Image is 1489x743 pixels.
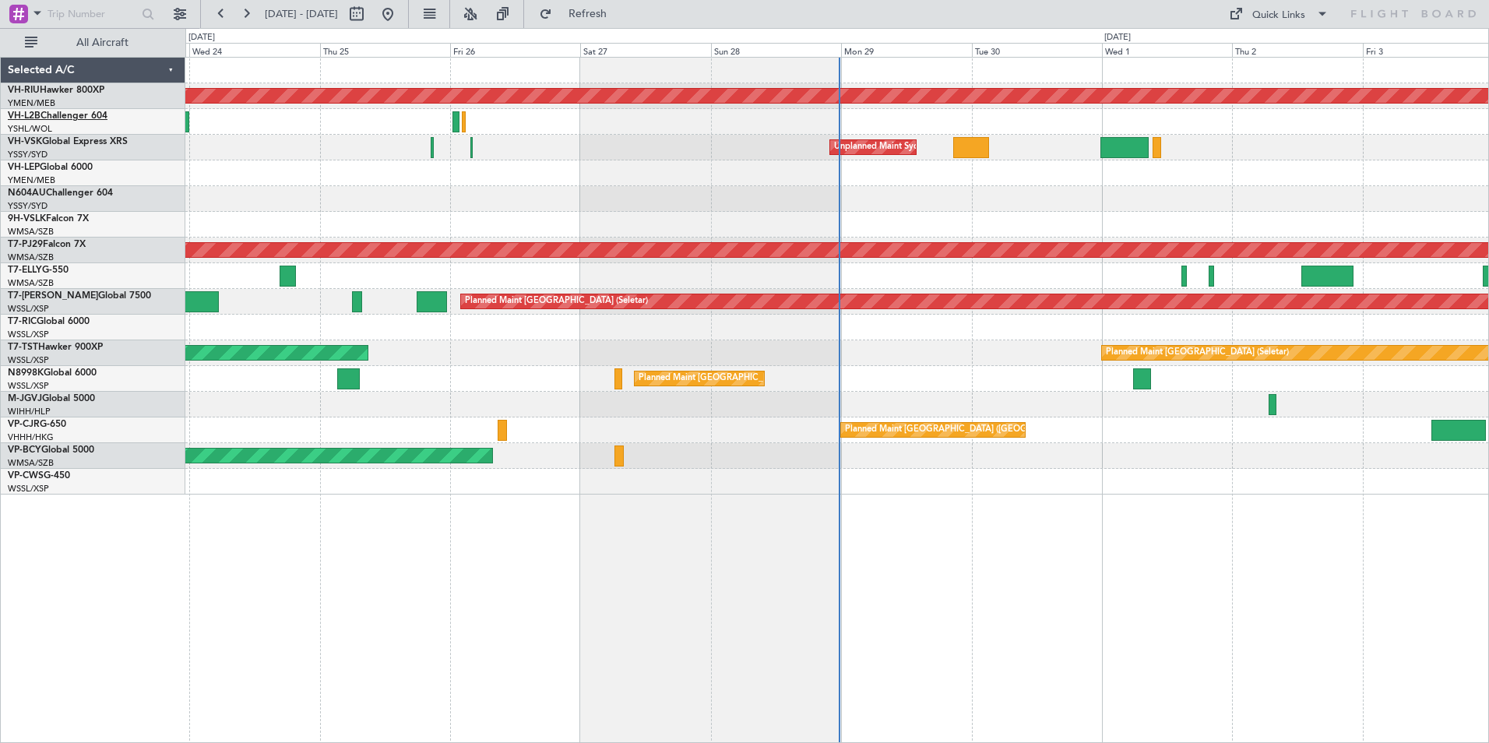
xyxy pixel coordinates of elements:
[265,7,338,21] span: [DATE] - [DATE]
[8,277,54,289] a: WMSA/SZB
[8,149,48,160] a: YSSY/SYD
[841,43,971,57] div: Mon 29
[8,457,54,469] a: WMSA/SZB
[8,123,52,135] a: YSHL/WOL
[845,418,1105,442] div: Planned Maint [GEOGRAPHIC_DATA] ([GEOGRAPHIC_DATA] Intl)
[8,163,40,172] span: VH-LEP
[1102,43,1232,57] div: Wed 1
[8,137,42,146] span: VH-VSK
[8,445,41,455] span: VP-BCY
[8,354,49,366] a: WSSL/XSP
[8,471,44,481] span: VP-CWS
[8,394,95,403] a: M-JGVJGlobal 5000
[189,43,319,57] div: Wed 24
[8,431,54,443] a: VHHH/HKG
[8,86,104,95] a: VH-RIUHawker 800XP
[320,43,450,57] div: Thu 25
[8,240,43,249] span: T7-PJ29
[1104,31,1131,44] div: [DATE]
[450,43,580,57] div: Fri 26
[8,252,54,263] a: WMSA/SZB
[8,188,46,198] span: N604AU
[8,174,55,186] a: YMEN/MEB
[1232,43,1362,57] div: Thu 2
[8,420,40,429] span: VP-CJR
[8,317,90,326] a: T7-RICGlobal 6000
[8,368,44,378] span: N8998K
[8,214,46,224] span: 9H-VSLK
[8,329,49,340] a: WSSL/XSP
[465,290,648,313] div: Planned Maint [GEOGRAPHIC_DATA] (Seletar)
[8,343,38,352] span: T7-TST
[8,483,49,495] a: WSSL/XSP
[532,2,625,26] button: Refresh
[1106,341,1289,364] div: Planned Maint [GEOGRAPHIC_DATA] (Seletar)
[8,406,51,417] a: WIHH/HLP
[8,317,37,326] span: T7-RIC
[972,43,1102,57] div: Tue 30
[8,111,107,121] a: VH-L2BChallenger 604
[8,214,89,224] a: 9H-VSLKFalcon 7X
[8,97,55,109] a: YMEN/MEB
[711,43,841,57] div: Sun 28
[8,240,86,249] a: T7-PJ29Falcon 7X
[8,471,70,481] a: VP-CWSG-450
[8,291,151,301] a: T7-[PERSON_NAME]Global 7500
[8,266,42,275] span: T7-ELLY
[8,394,42,403] span: M-JGVJ
[8,86,40,95] span: VH-RIU
[8,163,93,172] a: VH-LEPGlobal 6000
[1221,2,1336,26] button: Quick Links
[40,37,164,48] span: All Aircraft
[8,137,128,146] a: VH-VSKGlobal Express XRS
[8,303,49,315] a: WSSL/XSP
[188,31,215,44] div: [DATE]
[8,420,66,429] a: VP-CJRG-650
[48,2,137,26] input: Trip Number
[8,445,94,455] a: VP-BCYGlobal 5000
[8,111,40,121] span: VH-L2B
[8,380,49,392] a: WSSL/XSP
[8,266,69,275] a: T7-ELLYG-550
[555,9,621,19] span: Refresh
[8,200,48,212] a: YSSY/SYD
[8,226,54,238] a: WMSA/SZB
[1252,8,1305,23] div: Quick Links
[639,367,899,390] div: Planned Maint [GEOGRAPHIC_DATA] ([GEOGRAPHIC_DATA] Intl)
[8,291,98,301] span: T7-[PERSON_NAME]
[580,43,710,57] div: Sat 27
[834,136,1026,159] div: Unplanned Maint Sydney ([PERSON_NAME] Intl)
[8,343,103,352] a: T7-TSTHawker 900XP
[8,368,97,378] a: N8998KGlobal 6000
[17,30,169,55] button: All Aircraft
[8,188,113,198] a: N604AUChallenger 604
